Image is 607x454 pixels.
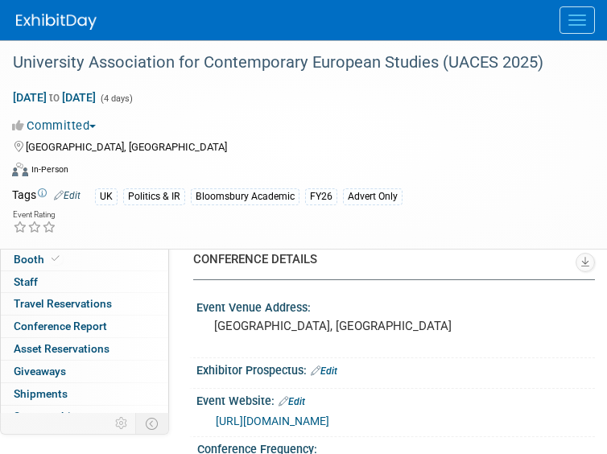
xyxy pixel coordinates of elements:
[14,275,38,288] span: Staff
[16,14,97,30] img: ExhibitDay
[95,188,118,205] div: UK
[12,160,575,184] div: Event Format
[123,188,185,205] div: Politics & IR
[12,90,97,105] span: [DATE] [DATE]
[14,410,83,423] span: Sponsorships
[560,6,595,34] button: Menu
[14,253,63,266] span: Booth
[52,254,60,263] i: Booth reservation complete
[13,211,56,219] div: Event Rating
[1,316,168,337] a: Conference Report
[14,342,109,355] span: Asset Reservations
[12,187,81,205] td: Tags
[14,365,66,378] span: Giveaways
[214,319,577,333] pre: [GEOGRAPHIC_DATA], [GEOGRAPHIC_DATA]
[1,271,168,293] a: Staff
[311,365,337,377] a: Edit
[14,320,107,332] span: Conference Report
[1,293,168,315] a: Travel Reservations
[136,413,169,434] td: Toggle Event Tabs
[26,141,227,153] span: [GEOGRAPHIC_DATA], [GEOGRAPHIC_DATA]
[1,383,168,405] a: Shipments
[31,163,68,175] div: In-Person
[14,387,68,400] span: Shipments
[279,396,305,407] a: Edit
[216,415,329,427] a: [URL][DOMAIN_NAME]
[343,188,403,205] div: Advert Only
[108,413,136,434] td: Personalize Event Tab Strip
[12,118,102,134] button: Committed
[47,91,62,104] span: to
[196,389,595,410] div: Event Website:
[196,358,595,379] div: Exhibitor Prospectus:
[99,93,133,104] span: (4 days)
[1,361,168,382] a: Giveaways
[14,297,112,310] span: Travel Reservations
[193,251,583,268] div: CONFERENCE DETAILS
[54,190,81,201] a: Edit
[7,48,575,77] div: University Association for Contemporary European Studies (UACES 2025)
[1,406,168,427] a: Sponsorships
[196,295,595,316] div: Event Venue Address:
[1,249,168,270] a: Booth
[191,188,299,205] div: Bloomsbury Academic
[305,188,337,205] div: FY26
[1,338,168,360] a: Asset Reservations
[12,163,28,175] img: Format-Inperson.png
